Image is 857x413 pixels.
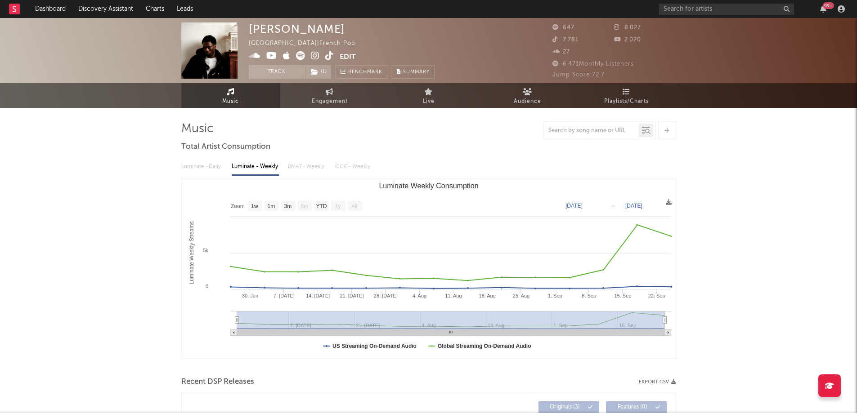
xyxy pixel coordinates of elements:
[222,96,239,107] span: Music
[242,293,258,298] text: 30. Jun
[305,65,332,79] span: ( 1 )
[273,293,294,298] text: 7. [DATE]
[267,203,275,209] text: 1m
[614,25,641,31] span: 8 027
[604,96,649,107] span: Playlists/Charts
[659,4,794,15] input: Search for artists
[336,65,387,79] a: Benchmark
[552,25,574,31] span: 647
[582,293,596,298] text: 8. Sep
[181,377,254,387] span: Recent DSP Releases
[251,203,258,209] text: 1w
[232,159,279,174] div: Luminate - Weekly
[348,67,382,78] span: Benchmark
[445,293,462,298] text: 11. Aug
[610,203,616,209] text: →
[379,83,478,108] a: Live
[249,22,345,36] div: [PERSON_NAME]
[648,293,665,298] text: 22. Sep
[306,293,330,298] text: 14. [DATE]
[552,61,634,67] span: 6 471 Monthly Listeners
[188,222,195,284] text: Luminate Weekly Streams
[392,65,435,79] button: Summary
[547,293,562,298] text: 1. Sep
[544,404,586,410] span: Originals ( 3 )
[335,203,341,209] text: 1y
[512,293,529,298] text: 25. Aug
[332,343,417,349] text: US Streaming On-Demand Audio
[316,203,327,209] text: YTD
[478,83,577,108] a: Audience
[249,38,366,49] div: [GEOGRAPHIC_DATA] | French Pop
[305,65,331,79] button: (1)
[301,203,308,209] text: 6m
[552,49,570,55] span: 27
[614,293,631,298] text: 15. Sep
[412,293,426,298] text: 4. Aug
[351,203,357,209] text: All
[340,293,363,298] text: 21. [DATE]
[514,96,541,107] span: Audience
[639,379,676,385] button: Export CSV
[403,70,430,75] span: Summary
[612,404,653,410] span: Features ( 0 )
[182,178,676,358] svg: Luminate Weekly Consumption
[340,51,356,62] button: Edit
[284,203,292,209] text: 3m
[379,182,478,190] text: Luminate Weekly Consumption
[544,127,639,134] input: Search by song name or URL
[249,65,305,79] button: Track
[373,293,397,298] text: 28. [DATE]
[538,401,599,413] button: Originals(3)
[312,96,348,107] span: Engagement
[205,284,208,289] text: 0
[823,2,834,9] div: 99 +
[606,401,667,413] button: Features(0)
[552,37,579,43] span: 7 781
[423,96,435,107] span: Live
[479,293,495,298] text: 18. Aug
[577,83,676,108] a: Playlists/Charts
[565,203,583,209] text: [DATE]
[203,248,208,253] text: 5k
[181,142,270,152] span: Total Artist Consumption
[231,203,245,209] text: Zoom
[820,5,826,13] button: 99+
[625,203,642,209] text: [DATE]
[614,37,641,43] span: 2 020
[552,72,605,78] span: Jump Score: 72.7
[437,343,531,349] text: Global Streaming On-Demand Audio
[280,83,379,108] a: Engagement
[181,83,280,108] a: Music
